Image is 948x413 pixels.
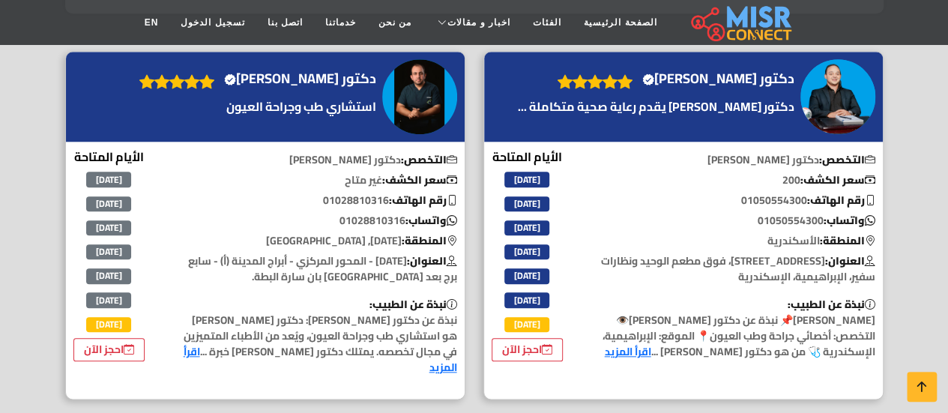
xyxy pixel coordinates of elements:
span: [DATE] [504,244,549,259]
p: 01028810316‬ [170,213,465,229]
img: main.misr_connect [691,4,791,41]
a: من نحن [367,8,423,37]
div: الأيام المتاحة [492,148,563,361]
b: العنوان: [825,251,875,271]
span: [DATE] [86,172,131,187]
span: [DATE] [504,317,549,332]
span: [DATE] [504,268,549,283]
b: المنطقة: [402,231,457,250]
a: EN [133,8,170,37]
b: التخصص: [401,150,457,169]
b: واتساب: [824,211,875,230]
a: اقرأ المزيد [605,342,651,361]
img: دكتور شهاب الدين أمجد دويدار [800,59,875,134]
h4: دكتور [PERSON_NAME] [224,70,376,87]
span: [DATE] [86,244,131,259]
a: اخبار و مقالات [423,8,522,37]
a: احجز الآن [492,338,563,361]
img: دكتور عماد راشد تركماني [382,59,457,134]
span: [DATE] [504,220,549,235]
a: دكتور [PERSON_NAME] [640,67,798,90]
a: تسجيل الدخول [169,8,256,37]
svg: Verified account [224,73,236,85]
p: [DATE] - المحور المركزي - أبراج المدينة (أ) - سابع برج بعد [GEOGRAPHIC_DATA] بان سارة البطة. [170,253,465,285]
span: [DATE] [86,292,131,307]
p: [DATE], [GEOGRAPHIC_DATA] [170,233,465,249]
span: [DATE] [86,268,131,283]
span: [DATE] [86,317,131,332]
p: 01028810316‬ [170,193,465,208]
a: اقرأ المزيد [184,342,457,377]
p: 200 [588,172,883,188]
a: احجز الآن [73,338,145,361]
span: [DATE] [504,196,549,211]
b: العنوان: [407,251,457,271]
span: اخبار و مقالات [447,16,510,29]
span: [DATE] [504,292,549,307]
a: دكتور [PERSON_NAME] يقدم رعاية صحية متكاملة ... [514,97,798,115]
b: نبذة عن الطبيب: [788,295,875,314]
p: 01050554300 [588,193,883,208]
p: 01050554300 [588,213,883,229]
a: اتصل بنا [256,8,314,37]
a: الصفحة الرئيسية [573,8,668,37]
h4: دكتور [PERSON_NAME] [642,70,794,87]
p: دكتور [PERSON_NAME] [588,152,883,168]
svg: Verified account [642,73,654,85]
b: سعر الكشف: [382,170,457,190]
span: [DATE] [504,172,549,187]
span: [DATE] [86,220,131,235]
a: دكتور [PERSON_NAME] [222,67,380,90]
span: [DATE] [86,196,131,211]
div: الأيام المتاحة [73,148,145,361]
p: [STREET_ADDRESS]، فوق مطعم الوحيد ونظارات سفير، الإبراهيمية، الإسكندرية [588,253,883,285]
a: استشاري طب وجراحة العيون [132,97,380,115]
b: المنطقة: [820,231,875,250]
b: رقم الهاتف: [807,190,875,210]
p: غير متاح [170,172,465,188]
b: واتساب: [405,211,457,230]
a: الفئات [522,8,573,37]
p: دكتور [PERSON_NAME] [170,152,465,168]
p: نبذة عن دكتور [PERSON_NAME]: دكتور [PERSON_NAME] هو استشاري طب وجراحة العيون، ويُعد من الأطباء ال... [170,297,465,376]
a: خدماتنا [314,8,367,37]
b: التخصص: [819,150,875,169]
b: رقم الهاتف: [389,190,457,210]
b: سعر الكشف: [800,170,875,190]
b: نبذة عن الطبيب: [369,295,457,314]
p: الأسكندرية [588,233,883,249]
p: [PERSON_NAME]📌 نبذة عن دكتور [PERSON_NAME]👁️ التخصص: أخصائي جراحة وطب العيون📍 الموقع: الإبراهيمية... [588,297,883,360]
